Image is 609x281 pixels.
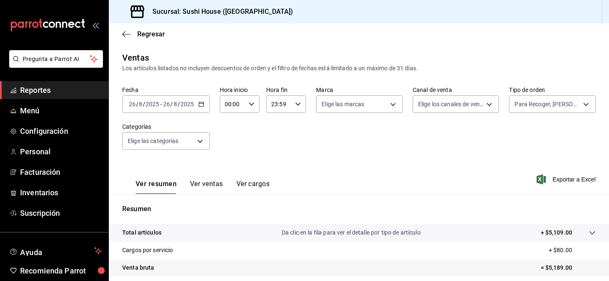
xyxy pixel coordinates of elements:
[122,51,149,64] div: Ventas
[122,124,210,130] label: Categorías
[20,265,102,276] span: Recomienda Parrot
[266,87,306,93] label: Hora fin
[282,228,421,237] p: Da clic en la fila para ver el detalle por tipo de artículo
[136,180,270,194] div: navigation tabs
[509,87,596,93] label: Tipo de orden
[122,246,173,255] p: Cargos por servicio
[139,101,143,107] input: --
[92,22,99,28] button: open_drawer_menu
[173,101,177,107] input: --
[122,87,210,93] label: Fecha
[122,204,596,214] p: Resumen
[538,174,596,184] button: Exportar a Excel
[122,64,596,73] div: Los artículos listados no incluyen descuentos de orden y el filtro de fechas está limitado a un m...
[20,146,102,157] span: Personal
[20,207,102,219] span: Suscripción
[20,246,91,256] span: Ayuda
[514,100,580,108] span: Para Recoger, [PERSON_NAME], Comedor, llevar
[128,137,179,145] span: Elige las categorías
[180,101,194,107] input: ----
[20,166,102,178] span: Facturación
[541,263,596,272] p: = $5,189.00
[177,101,180,107] span: /
[136,101,139,107] span: /
[137,30,165,38] span: Regresar
[20,187,102,198] span: Inventarios
[220,87,260,93] label: Hora inicio
[160,101,162,107] span: -
[236,180,270,194] button: Ver cargos
[316,87,403,93] label: Marca
[321,100,364,108] span: Elige las marcas
[20,84,102,96] span: Reportes
[20,125,102,137] span: Configuración
[541,228,572,237] p: + $5,109.00
[418,100,484,108] span: Elige los canales de venta
[122,228,162,237] p: Total artículos
[9,50,103,68] button: Pregunta a Parrot AI
[136,180,177,194] button: Ver resumen
[413,87,499,93] label: Canal de venta
[145,101,159,107] input: ----
[146,7,293,17] h3: Sucursal: Sushi House ([GEOGRAPHIC_DATA])
[163,101,170,107] input: --
[549,246,596,255] p: + $80.00
[170,101,173,107] span: /
[20,105,102,116] span: Menú
[143,101,145,107] span: /
[128,101,136,107] input: --
[6,61,103,69] a: Pregunta a Parrot AI
[23,55,90,64] span: Pregunta a Parrot AI
[190,180,223,194] button: Ver ventas
[122,263,154,272] p: Venta bruta
[122,30,165,38] button: Regresar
